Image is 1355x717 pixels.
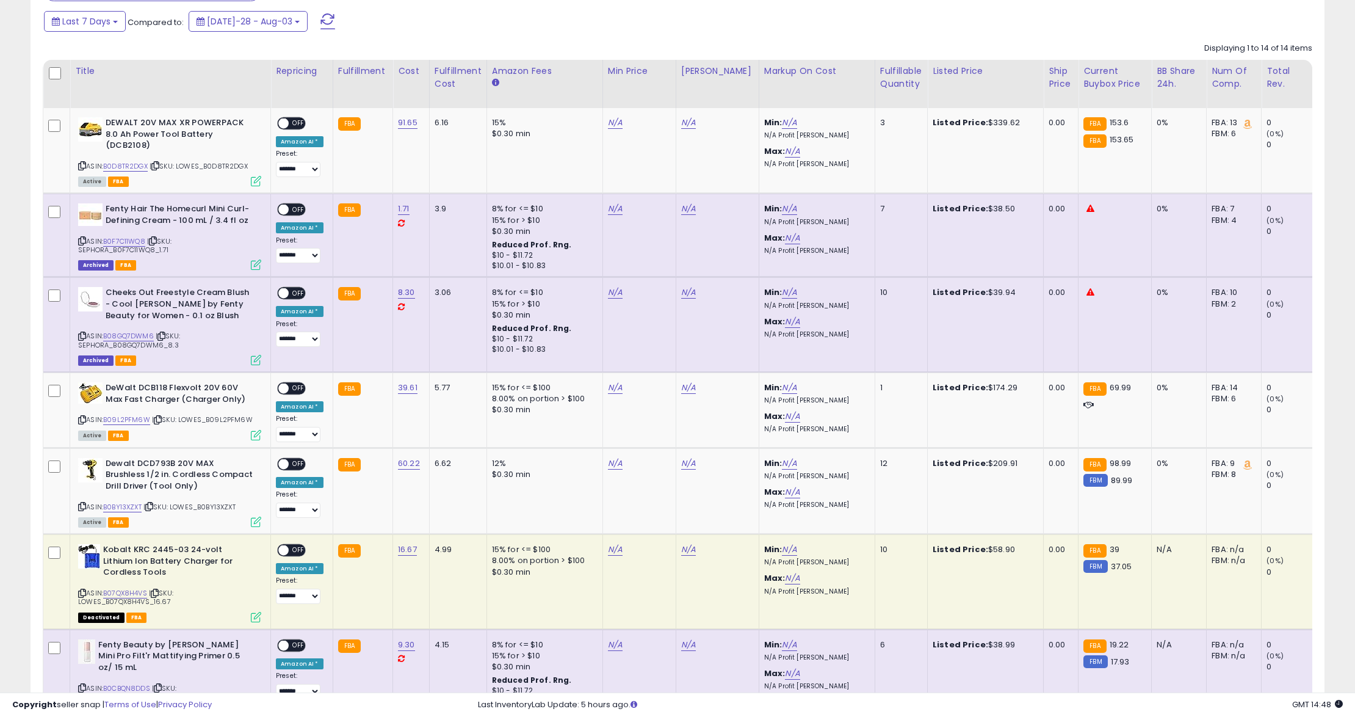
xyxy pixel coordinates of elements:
div: 0 [1266,639,1316,650]
small: (0%) [1266,394,1284,404]
div: Title [75,65,266,78]
div: 8.00% on portion > $100 [492,555,593,566]
div: ASIN: [78,382,261,439]
small: FBA [338,287,361,300]
p: N/A Profit [PERSON_NAME] [764,588,865,596]
div: 3.06 [435,287,477,298]
span: OFF [289,545,308,556]
div: N/A [1157,544,1197,555]
p: N/A Profit [PERSON_NAME] [764,653,865,662]
a: 8.30 [398,286,415,299]
div: FBA: 7 [1212,203,1252,214]
div: Min Price [608,65,671,78]
div: N/A [1157,639,1197,650]
span: OFF [289,640,308,650]
div: 0 [1266,544,1316,555]
small: FBM [1083,655,1107,668]
b: Listed Price: [933,639,988,650]
span: | SKU: SEPHORA_B0F7C11WQ8_1.71 [78,236,172,255]
small: FBA [1083,382,1106,396]
b: Max: [764,668,786,679]
b: Kobalt KRC 2445-03 24-volt Lithium Ion Battery Charger for Cordless Tools [103,544,251,581]
a: N/A [681,203,696,215]
b: Max: [764,572,786,584]
div: 10 [880,544,918,555]
div: Last InventoryLab Update: 5 hours ago. [478,699,1343,711]
span: Listings that have been deleted from Seller Central [78,260,114,271]
p: N/A Profit [PERSON_NAME] [764,302,865,310]
div: Preset: [276,320,323,348]
div: FBM: n/a [1212,650,1252,661]
b: Listed Price: [933,117,988,128]
p: N/A Profit [PERSON_NAME] [764,425,865,434]
div: 6.62 [435,458,477,469]
div: Amazon AI * [276,222,323,233]
div: Amazon AI * [276,136,323,147]
small: Amazon Fees. [492,78,499,89]
div: 6 [880,639,918,650]
span: OFF [289,384,308,394]
div: FBM: n/a [1212,555,1252,566]
div: 8% for <= $10 [492,287,593,298]
div: $10 - $11.72 [492,250,593,261]
a: 60.22 [398,457,420,470]
div: $39.94 [933,287,1034,298]
a: N/A [782,457,797,470]
div: FBA: n/a [1212,544,1252,555]
span: OFF [289,118,308,129]
a: N/A [785,145,800,158]
b: Listed Price: [933,382,988,393]
div: Amazon AI * [276,563,323,574]
img: 41Lqp9DSb0L._SL40_.jpg [78,458,103,482]
span: 153.65 [1110,134,1134,145]
a: N/A [782,639,797,651]
div: Preset: [276,672,323,699]
a: B07QX8H4VS [103,588,147,599]
span: | SKU: LOWES_B0BY13XZXT [143,502,236,512]
a: B09L2PFM6W [103,415,150,425]
span: Compared to: [128,16,184,28]
div: $10 - $11.72 [492,334,593,344]
div: Preset: [276,577,323,604]
b: Max: [764,145,786,157]
span: 69.99 [1110,382,1132,393]
img: 21ORrHDyPqL._SL40_.jpg [78,287,103,311]
div: Preset: [276,236,323,264]
div: FBA: 13 [1212,117,1252,128]
span: 153.6 [1110,117,1129,128]
span: FBA [108,517,129,528]
div: FBA: 9 [1212,458,1252,469]
b: Min: [764,544,782,555]
div: 0 [1266,310,1316,321]
div: 6.16 [435,117,477,128]
div: Amazon AI * [276,658,323,669]
div: 7 [880,203,918,214]
a: N/A [608,382,623,394]
div: FBM: 2 [1212,299,1252,310]
b: Max: [764,232,786,244]
span: All listings currently available for purchase on Amazon [78,431,106,441]
div: $0.30 min [492,226,593,237]
span: OFF [289,288,308,299]
b: Listed Price: [933,457,988,469]
b: Max: [764,316,786,327]
p: N/A Profit [PERSON_NAME] [764,218,865,227]
b: Fenty Hair The Homecurl Mini Curl-Defining Cream - 100 mL / 3.4 fl oz [106,203,254,229]
div: 0% [1157,382,1197,393]
div: 4.99 [435,544,477,555]
small: (0%) [1266,556,1284,566]
small: FBM [1083,560,1107,573]
strong: Copyright [12,699,57,710]
b: Min: [764,286,782,298]
a: N/A [785,572,800,584]
span: 89.99 [1111,475,1133,486]
div: 0.00 [1049,203,1069,214]
span: OFF [289,205,308,215]
div: 0 [1266,480,1316,491]
span: [DATE]-28 - Aug-03 [207,15,292,27]
div: ASIN: [78,117,261,185]
div: 0.00 [1049,382,1069,393]
div: 0 [1266,661,1316,672]
a: 16.67 [398,544,417,556]
a: N/A [785,668,800,680]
